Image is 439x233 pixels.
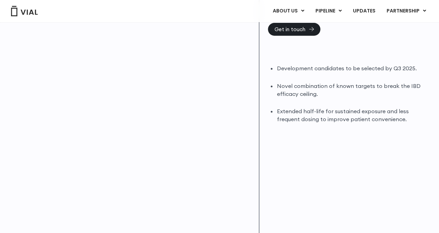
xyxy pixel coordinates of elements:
a: PIPELINEMenu Toggle [310,5,347,17]
span: Get in touch [274,27,305,32]
a: PARTNERSHIPMenu Toggle [381,5,432,17]
li: Extended half-life for sustained exposure and less frequent dosing to improve patient convenience. [277,107,430,123]
img: Vial Logo [10,6,38,16]
a: Get in touch [268,23,320,36]
a: UPDATES [347,5,381,17]
li: Development candidates to be selected by Q3 2025. [277,64,430,72]
a: ABOUT USMenu Toggle [267,5,310,17]
li: Novel combination of known targets to break the IBD efficacy ceiling. [277,82,430,98]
